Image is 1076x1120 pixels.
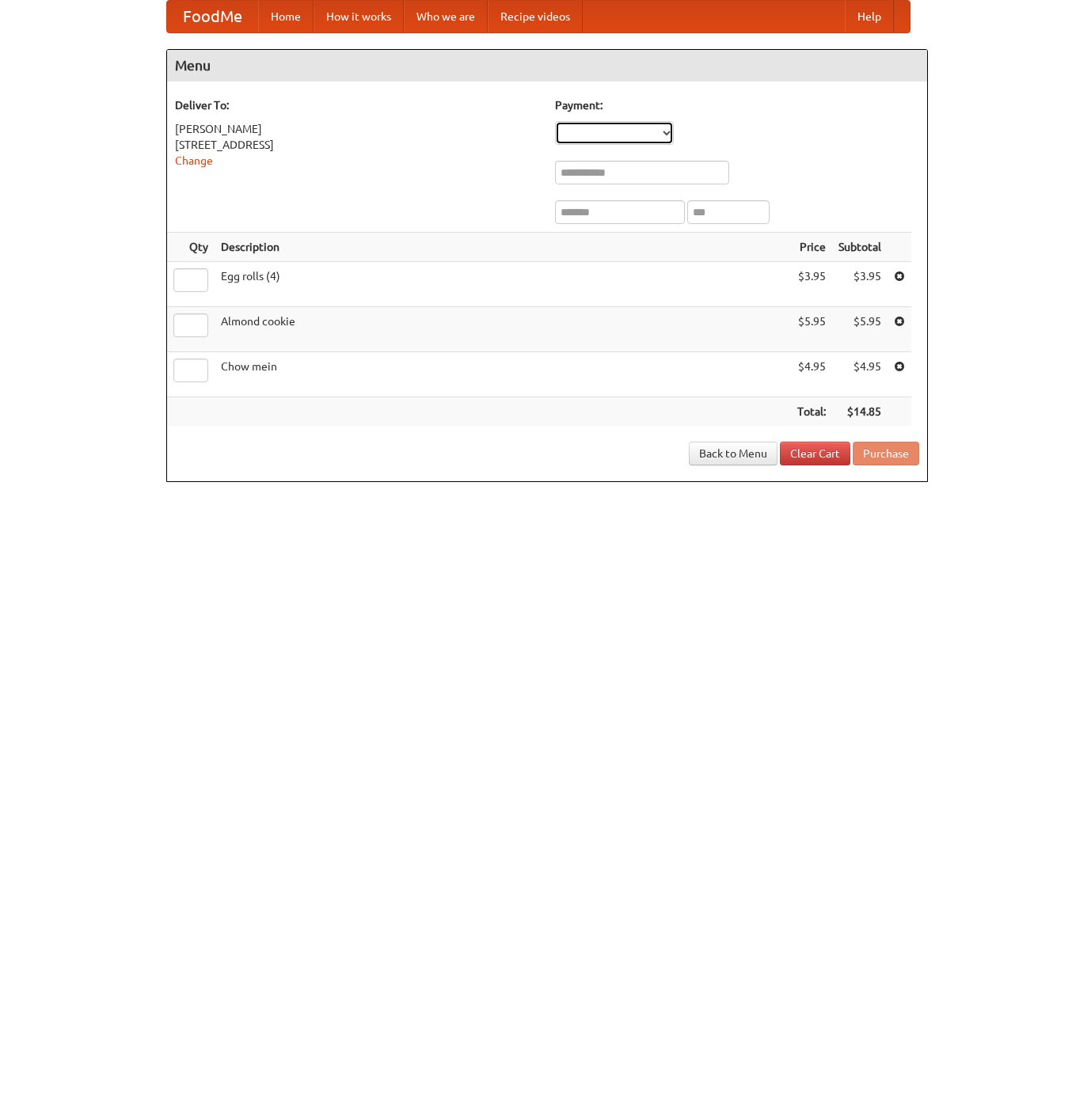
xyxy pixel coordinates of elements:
a: Recipe videos [488,1,583,32]
td: $5.95 [832,307,888,352]
th: $14.85 [832,397,888,427]
td: Chow mein [215,352,791,397]
td: Egg rolls (4) [215,262,791,307]
div: [STREET_ADDRESS] [175,137,539,153]
div: [PERSON_NAME] [175,121,539,137]
td: $5.95 [791,307,832,352]
td: $3.95 [791,262,832,307]
a: Who we are [404,1,488,32]
a: Change [175,154,213,167]
th: Subtotal [832,233,888,262]
a: Help [845,1,894,32]
th: Qty [167,233,215,262]
a: Home [258,1,314,32]
button: Purchase [853,442,919,465]
td: $4.95 [832,352,888,397]
th: Description [215,233,791,262]
a: Back to Menu [689,442,778,465]
a: How it works [314,1,404,32]
th: Total: [791,397,832,427]
th: Price [791,233,832,262]
td: Almond cookie [215,307,791,352]
a: FoodMe [167,1,258,32]
td: $3.95 [832,262,888,307]
a: Clear Cart [780,442,850,465]
h4: Menu [167,50,927,82]
td: $4.95 [791,352,832,397]
h5: Payment: [555,97,919,113]
h5: Deliver To: [175,97,539,113]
